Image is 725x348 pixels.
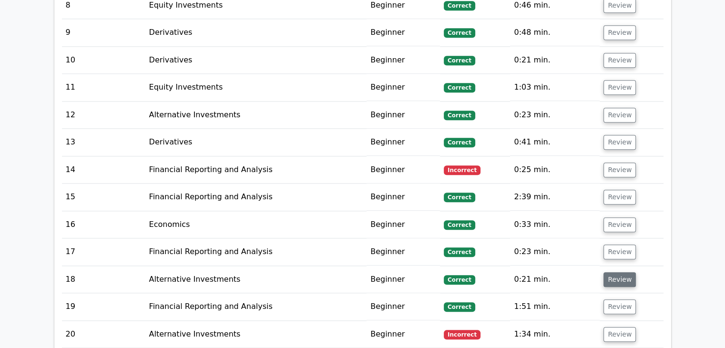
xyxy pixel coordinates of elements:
td: Derivatives [145,129,367,156]
td: Beginner [367,129,440,156]
td: 1:03 min. [510,74,600,101]
td: Financial Reporting and Analysis [145,293,367,320]
td: 10 [62,47,145,74]
td: 1:34 min. [510,321,600,348]
td: 19 [62,293,145,320]
button: Review [603,135,636,150]
td: 12 [62,102,145,129]
td: 9 [62,19,145,46]
td: Beginner [367,321,440,348]
span: Correct [444,1,475,10]
span: Correct [444,220,475,230]
td: Economics [145,211,367,238]
td: Alternative Investments [145,321,367,348]
span: Correct [444,275,475,285]
td: Alternative Investments [145,266,367,293]
td: Derivatives [145,19,367,46]
td: Beginner [367,156,440,184]
td: 1:51 min. [510,293,600,320]
td: 0:33 min. [510,211,600,238]
td: 18 [62,266,145,293]
td: Beginner [367,293,440,320]
td: 0:23 min. [510,102,600,129]
td: Beginner [367,47,440,74]
td: 0:25 min. [510,156,600,184]
span: Correct [444,28,475,38]
td: 0:23 min. [510,238,600,266]
td: Alternative Investments [145,102,367,129]
td: Financial Reporting and Analysis [145,184,367,211]
td: Beginner [367,266,440,293]
span: Correct [444,111,475,120]
button: Review [603,272,636,287]
span: Correct [444,56,475,65]
td: 0:21 min. [510,47,600,74]
span: Correct [444,83,475,92]
span: Correct [444,247,475,257]
td: Beginner [367,19,440,46]
button: Review [603,190,636,205]
button: Review [603,53,636,68]
button: Review [603,217,636,232]
td: 15 [62,184,145,211]
td: Financial Reporting and Analysis [145,238,367,266]
td: Beginner [367,184,440,211]
td: 0:48 min. [510,19,600,46]
td: 0:21 min. [510,266,600,293]
span: Correct [444,138,475,147]
td: Financial Reporting and Analysis [145,156,367,184]
td: Beginner [367,238,440,266]
span: Correct [444,302,475,312]
span: Correct [444,193,475,202]
td: Beginner [367,74,440,101]
td: 16 [62,211,145,238]
td: 13 [62,129,145,156]
button: Review [603,327,636,342]
td: Derivatives [145,47,367,74]
td: 17 [62,238,145,266]
td: 20 [62,321,145,348]
td: 0:41 min. [510,129,600,156]
button: Review [603,80,636,95]
td: 2:39 min. [510,184,600,211]
td: Beginner [367,102,440,129]
button: Review [603,25,636,40]
button: Review [603,299,636,314]
td: Equity Investments [145,74,367,101]
button: Review [603,108,636,123]
td: 14 [62,156,145,184]
td: 11 [62,74,145,101]
td: Beginner [367,211,440,238]
span: Incorrect [444,165,480,175]
span: Incorrect [444,330,480,339]
button: Review [603,245,636,259]
button: Review [603,163,636,177]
